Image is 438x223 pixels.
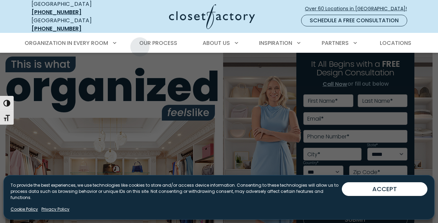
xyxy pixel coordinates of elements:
[31,25,81,33] a: [PHONE_NUMBER]
[305,5,412,12] span: Over 60 Locations in [GEOGRAPHIC_DATA]!
[11,182,342,201] p: To provide the best experiences, we use technologies like cookies to store and/or access device i...
[20,34,418,53] nav: Primary Menu
[31,16,115,33] div: [GEOGRAPHIC_DATA]
[322,39,349,47] span: Partners
[305,3,413,15] a: Over 60 Locations in [GEOGRAPHIC_DATA]!
[301,15,407,26] a: Schedule a Free Consultation
[139,39,177,47] span: Our Process
[25,39,108,47] span: Organization in Every Room
[41,206,69,212] a: Privacy Policy
[169,4,255,29] img: Closet Factory Logo
[31,8,81,16] a: [PHONE_NUMBER]
[342,182,427,196] button: ACCEPT
[259,39,292,47] span: Inspiration
[203,39,230,47] span: About Us
[380,39,411,47] span: Locations
[11,206,38,212] a: Cookie Policy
